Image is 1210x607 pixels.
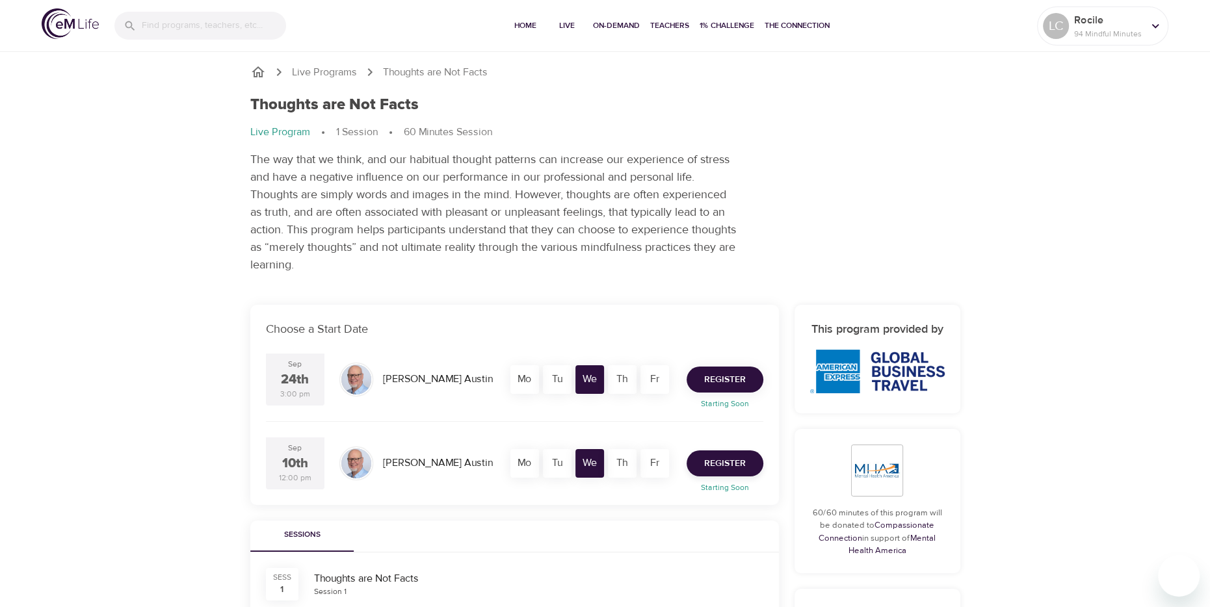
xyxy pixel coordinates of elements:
[288,359,302,370] div: Sep
[404,125,492,140] p: 60 Minutes Session
[42,8,99,39] img: logo
[250,125,310,140] p: Live Program
[1043,13,1069,39] div: LC
[608,449,637,478] div: Th
[336,125,378,140] p: 1 Session
[280,583,283,596] div: 1
[687,367,763,393] button: Register
[258,528,347,542] span: Sessions
[704,456,746,472] span: Register
[510,365,539,394] div: Mo
[273,572,291,583] div: SESS
[593,19,640,32] span: On-Demand
[640,449,669,478] div: Fr
[679,482,771,493] p: Starting Soon
[378,450,498,476] div: [PERSON_NAME] Austin
[378,367,498,392] div: [PERSON_NAME] Austin
[288,443,302,454] div: Sep
[510,449,539,478] div: Mo
[765,19,830,32] span: The Connection
[1074,28,1143,40] p: 94 Mindful Minutes
[551,19,583,32] span: Live
[250,64,960,80] nav: breadcrumb
[266,320,763,338] p: Choose a Start Date
[292,65,357,80] a: Live Programs
[679,398,771,409] p: Starting Soon
[640,365,669,394] div: Fr
[700,19,754,32] span: 1% Challenge
[1074,12,1143,28] p: Rocile
[250,96,419,114] h1: Thoughts are Not Facts
[142,12,286,40] input: Find programs, teachers, etc...
[819,520,934,543] a: Compassionate Connection
[687,450,763,476] button: Register
[650,19,689,32] span: Teachers
[1158,555,1200,597] iframe: Button to launch messaging window
[810,320,945,339] h6: This program provided by
[575,365,604,394] div: We
[543,449,572,478] div: Tu
[314,571,763,586] div: Thoughts are Not Facts
[282,454,308,473] div: 10th
[543,365,572,394] div: Tu
[575,449,604,478] div: We
[510,19,541,32] span: Home
[704,372,746,388] span: Register
[810,350,945,393] img: AmEx%20GBT%20logo.png
[250,151,738,274] p: The way that we think, and our habitual thought patterns can increase our experience of stress an...
[279,472,311,484] div: 12:00 pm
[250,125,960,140] nav: breadcrumb
[383,65,488,80] p: Thoughts are Not Facts
[314,586,347,597] div: Session 1
[608,365,637,394] div: Th
[810,507,945,558] p: 60/60 minutes of this program will be donated to in support of
[280,389,310,400] div: 3:00 pm
[281,370,309,389] div: 24th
